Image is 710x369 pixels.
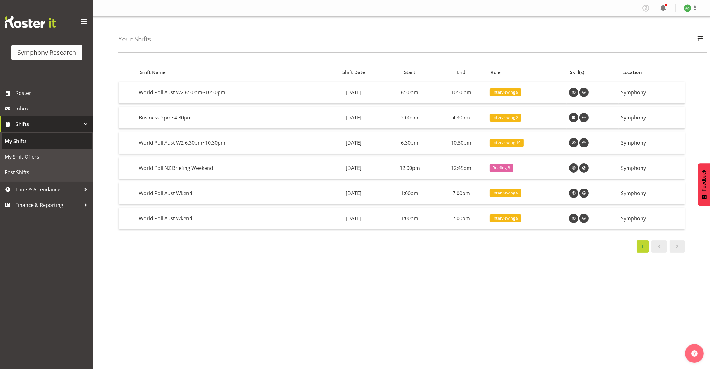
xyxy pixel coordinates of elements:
[5,152,89,161] span: My Shift Offers
[16,200,81,210] span: Finance & Reporting
[691,350,698,357] img: help-xxl-2.png
[2,149,92,165] a: My Shift Offers
[323,157,384,179] td: [DATE]
[684,4,691,12] img: ange-steiger11422.jpg
[136,82,323,104] td: World Poll Aust W2 6:30pm~10:30pm
[323,82,384,104] td: [DATE]
[457,69,465,76] span: End
[384,107,435,129] td: 2:00pm
[136,107,323,129] td: Business 2pm~4:30pm
[323,208,384,229] td: [DATE]
[323,182,384,204] td: [DATE]
[2,165,92,180] a: Past Shifts
[323,107,384,129] td: [DATE]
[701,170,707,191] span: Feedback
[492,190,518,196] span: Interviewing 9
[698,163,710,206] button: Feedback - Show survey
[384,132,435,154] td: 6:30pm
[492,165,510,171] span: Briefing 8
[491,69,501,76] span: Role
[435,82,487,104] td: 10:30pm
[435,157,487,179] td: 12:45pm
[2,133,92,149] a: My Shifts
[5,168,89,177] span: Past Shifts
[136,132,323,154] td: World Poll Aust W2 6:30pm~10:30pm
[136,157,323,179] td: World Poll NZ Briefing Weekend
[17,48,76,57] div: Symphony Research
[570,69,585,76] span: Skill(s)
[492,215,518,221] span: Interviewing 9
[136,182,323,204] td: World Poll Aust Wkend
[16,119,81,129] span: Shifts
[492,140,520,146] span: Interviewing 10
[619,182,685,204] td: Symphony
[384,82,435,104] td: 6:30pm
[16,88,90,98] span: Roster
[384,208,435,229] td: 1:00pm
[140,69,166,76] span: Shift Name
[435,132,487,154] td: 10:30pm
[435,182,487,204] td: 7:00pm
[384,157,435,179] td: 12:00pm
[5,16,56,28] img: Rosterit website logo
[118,35,151,43] h4: Your Shifts
[619,107,685,129] td: Symphony
[404,69,416,76] span: Start
[384,182,435,204] td: 1:00pm
[342,69,365,76] span: Shift Date
[694,32,707,46] button: Filter Employees
[619,82,685,104] td: Symphony
[619,157,685,179] td: Symphony
[492,89,518,95] span: Interviewing 9
[622,69,642,76] span: Location
[492,114,518,120] span: Interviewing 2
[619,132,685,154] td: Symphony
[5,137,89,146] span: My Shifts
[16,185,81,194] span: Time & Attendance
[619,208,685,229] td: Symphony
[136,208,323,229] td: World Poll Aust Wkend
[323,132,384,154] td: [DATE]
[16,104,90,113] span: Inbox
[435,107,487,129] td: 4:30pm
[435,208,487,229] td: 7:00pm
